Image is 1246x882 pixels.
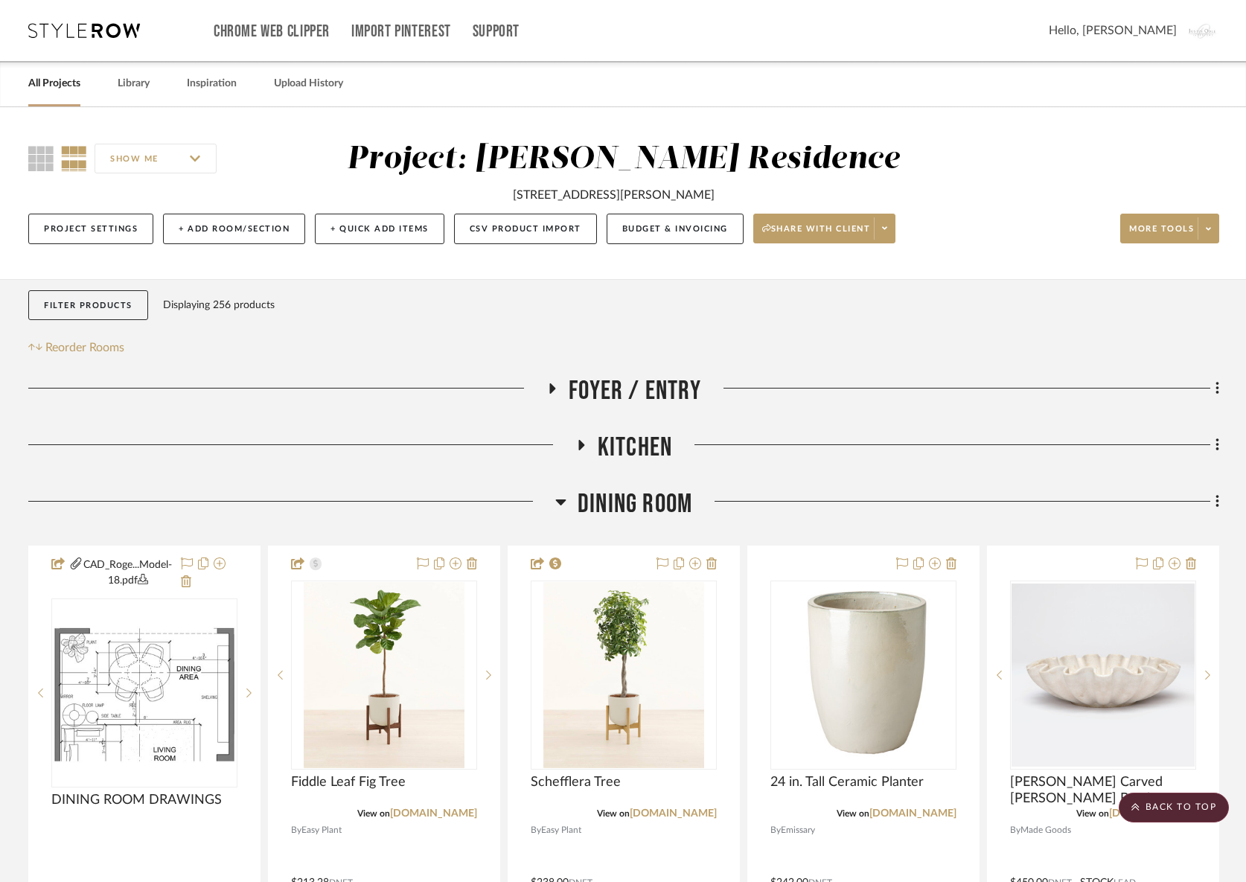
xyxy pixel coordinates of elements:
[1119,793,1229,822] scroll-to-top-button: BACK TO TOP
[531,774,621,790] span: Schefflera Tree
[274,74,343,94] a: Upload History
[28,214,153,244] button: Project Settings
[292,581,476,769] div: 0
[51,792,222,808] span: DINING ROOM DRAWINGS
[597,809,630,818] span: View on
[163,214,305,244] button: + Add Room/Section
[531,823,541,837] span: By
[569,375,701,407] span: Foyer / Entry
[1020,823,1071,837] span: Made Goods
[1012,584,1195,767] img: Darci Carved Mable Bowl
[473,25,520,38] a: Support
[1076,809,1109,818] span: View on
[598,432,672,464] span: Kitchen
[1188,15,1219,46] img: avatar
[301,823,342,837] span: Easy Plant
[1010,823,1020,837] span: By
[869,808,956,819] a: [DOMAIN_NAME]
[753,214,896,243] button: Share with client
[771,581,956,769] div: 0
[187,74,237,94] a: Inspiration
[785,582,942,768] img: 24 in. Tall Ceramic Planter
[837,809,869,818] span: View on
[28,74,80,94] a: All Projects
[45,339,124,357] span: Reorder Rooms
[454,214,597,244] button: CSV Product Import
[543,582,704,768] img: Schefflera Tree
[1010,774,1196,807] span: [PERSON_NAME] Carved [PERSON_NAME] Bowl
[347,144,900,175] div: Project: [PERSON_NAME] Residence
[1049,22,1177,39] span: Hello, [PERSON_NAME]
[291,774,406,790] span: Fiddle Leaf Fig Tree
[531,581,716,769] div: 0
[607,214,744,244] button: Budget & Invoicing
[770,823,781,837] span: By
[541,823,581,837] span: Easy Plant
[118,74,150,94] a: Library
[28,290,148,321] button: Filter Products
[1109,808,1196,819] a: [DOMAIN_NAME]
[315,214,444,244] button: + Quick Add Items
[578,488,692,520] span: Dining Room
[357,809,390,818] span: View on
[781,823,815,837] span: Emissary
[770,774,924,790] span: 24 in. Tall Ceramic Planter
[1129,223,1194,246] span: More tools
[351,25,451,38] a: Import Pinterest
[83,555,172,591] button: CAD_Roge...Model-18.pdf
[1120,214,1219,243] button: More tools
[630,808,717,819] a: [DOMAIN_NAME]
[513,186,715,204] div: [STREET_ADDRESS][PERSON_NAME]
[163,290,275,320] div: Displaying 256 products
[53,622,236,764] img: DINING ROOM DRAWINGS
[390,808,477,819] a: [DOMAIN_NAME]
[304,582,464,768] img: Fiddle Leaf Fig Tree
[291,823,301,837] span: By
[1011,581,1195,769] div: 0
[28,339,124,357] button: Reorder Rooms
[762,223,871,246] span: Share with client
[214,25,330,38] a: Chrome Web Clipper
